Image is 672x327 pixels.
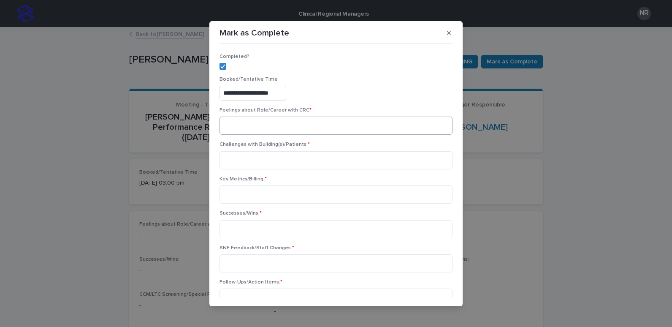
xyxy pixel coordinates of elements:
[219,28,289,38] p: Mark as Complete
[219,211,262,216] span: Successes/Wins:
[219,108,312,113] span: Feelings about Role/Career with CRC
[219,280,282,285] span: Follow-Ups/Action Items:
[219,245,294,251] span: SNF Feedback/Staff Changes:
[219,142,310,147] span: Challenges with Building(s)/Patients:
[219,77,278,82] span: Booked/Tentative Time
[219,177,267,182] span: Key Metrics/Billing:
[219,54,249,59] span: Completed?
